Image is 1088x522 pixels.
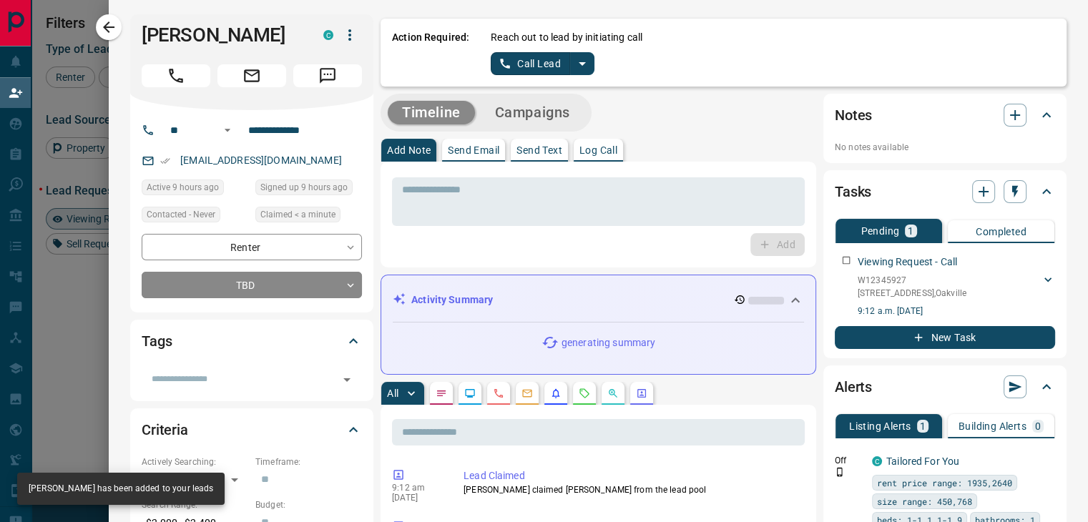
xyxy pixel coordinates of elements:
span: Contacted - Never [147,207,215,222]
p: [PERSON_NAME] claimed [PERSON_NAME] from the lead pool [464,483,799,496]
p: Send Email [448,145,499,155]
h2: Alerts [835,375,872,398]
h2: Tasks [835,180,871,203]
p: All [387,388,398,398]
p: Completed [976,227,1026,237]
button: New Task [835,326,1055,349]
div: condos.ca [872,456,882,466]
div: Alerts [835,370,1055,404]
p: Reach out to lead by initiating call [491,30,642,45]
p: W12345927 [858,274,966,287]
button: Call Lead [491,52,570,75]
p: Action Required: [392,30,469,75]
div: Renter [142,234,362,260]
svg: Push Notification Only [835,467,845,477]
p: No notes available [835,141,1055,154]
svg: Requests [579,388,590,399]
h1: [PERSON_NAME] [142,24,302,46]
p: [DATE] [392,493,442,503]
svg: Notes [436,388,447,399]
svg: Email Verified [160,156,170,166]
a: [EMAIL_ADDRESS][DOMAIN_NAME] [180,154,342,166]
p: Timeframe: [255,455,362,468]
div: Mon Aug 18 2025 [142,179,248,200]
p: 1 [920,421,926,431]
span: Active 9 hours ago [147,180,219,194]
div: W12345927[STREET_ADDRESS],Oakville [858,271,1055,302]
p: [STREET_ADDRESS] , Oakville [858,287,966,300]
p: generating summary [562,335,655,350]
p: Actively Searching: [142,455,248,468]
p: Send Text [516,145,562,155]
p: Activity Summary [411,292,493,307]
svg: Calls [493,388,504,399]
h2: Criteria [142,418,188,441]
p: Listing Alerts [849,421,911,431]
h2: Tags [142,330,172,353]
button: Open [219,122,236,139]
p: Off [835,454,863,467]
h2: Notes [835,104,872,127]
svg: Agent Actions [636,388,647,399]
div: Activity Summary [393,287,804,313]
div: split button [491,52,594,75]
span: Signed up 9 hours ago [260,180,348,194]
svg: Lead Browsing Activity [464,388,476,399]
svg: Emails [521,388,533,399]
div: Notes [835,98,1055,132]
p: Viewing Request - Call [858,255,957,270]
div: Mon Aug 18 2025 [255,179,362,200]
span: Email [217,64,286,87]
svg: Opportunities [607,388,619,399]
span: Message [293,64,362,87]
span: Call [142,64,210,87]
p: Add Note [387,145,431,155]
p: 1 [908,226,913,236]
button: Open [337,370,357,390]
button: Campaigns [481,101,584,124]
div: condos.ca [323,30,333,40]
span: rent price range: 1935,2640 [877,476,1012,490]
div: TBD [142,272,362,298]
div: Tue Aug 19 2025 [255,207,362,227]
p: Log Call [579,145,617,155]
p: Pending [861,226,899,236]
div: Tags [142,324,362,358]
p: 0 [1035,421,1041,431]
div: Criteria [142,413,362,447]
div: [PERSON_NAME] has been added to your leads [29,477,213,501]
p: Budget: [255,498,362,511]
svg: Listing Alerts [550,388,562,399]
span: size range: 450,768 [877,494,972,508]
button: Timeline [388,101,475,124]
p: Lead Claimed [464,468,799,483]
a: Tailored For You [886,455,959,467]
p: 9:12 a.m. [DATE] [858,305,1055,317]
div: Tasks [835,174,1055,209]
span: Claimed < a minute [260,207,335,222]
p: 9:12 am [392,483,442,493]
p: Building Alerts [959,421,1026,431]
